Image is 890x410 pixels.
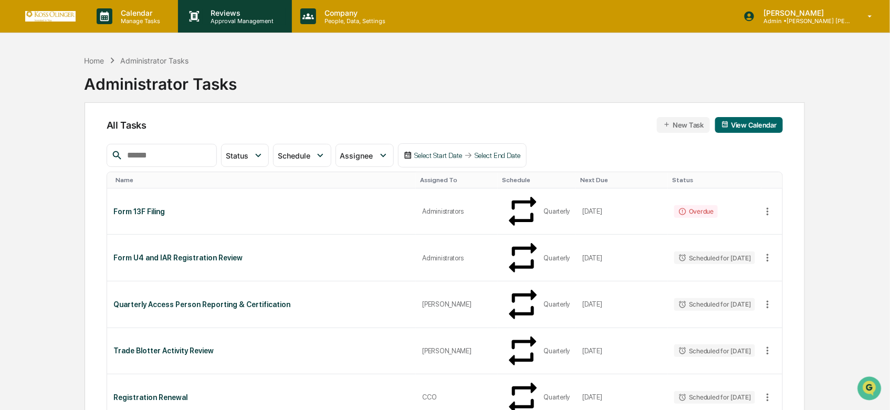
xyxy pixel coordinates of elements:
[715,117,783,133] button: View Calendar
[544,254,570,262] div: Quarterly
[33,143,85,151] span: [PERSON_NAME]
[85,56,104,65] div: Home
[47,80,172,91] div: Start new chat
[544,300,570,308] div: Quarterly
[87,143,91,151] span: •
[657,117,710,133] button: New Task
[93,171,114,180] span: [DATE]
[11,236,19,244] div: 🔎
[203,8,279,17] p: Reviews
[87,215,130,225] span: Attestations
[163,114,191,127] button: See all
[576,235,668,281] td: [DATE]
[116,176,412,184] div: Toggle SortBy
[576,188,668,235] td: [DATE]
[203,17,279,25] p: Approval Management
[856,375,885,404] iframe: Open customer support
[113,207,410,216] div: Form 13F Filing
[107,120,146,131] span: All Tasks
[11,117,70,125] div: Past conversations
[422,300,491,308] div: [PERSON_NAME]
[11,216,19,224] div: 🖐️
[404,151,412,160] img: calendar
[226,151,248,160] span: Status
[761,176,782,184] div: Toggle SortBy
[72,211,134,229] a: 🗄️Attestations
[576,328,668,375] td: [DATE]
[11,80,29,99] img: 1746055101610-c473b297-6a78-478c-a979-82029cc54cd1
[755,17,853,25] p: Admin • [PERSON_NAME] [PERSON_NAME] Consulting, LLC
[475,151,521,160] div: Select End Date
[674,298,755,311] div: Scheduled for [DATE]
[422,207,491,215] div: Administrators
[422,254,491,262] div: Administrators
[21,172,29,180] img: 1746055101610-c473b297-6a78-478c-a979-82029cc54cd1
[104,260,127,268] span: Pylon
[85,66,237,93] div: Administrator Tasks
[113,393,410,402] div: Registration Renewal
[674,344,755,357] div: Scheduled for [DATE]
[544,207,570,215] div: Quarterly
[6,230,70,249] a: 🔎Data Lookup
[21,143,29,152] img: 1746055101610-c473b297-6a78-478c-a979-82029cc54cd1
[47,91,144,99] div: We're available if you need us!
[11,133,27,150] img: Jack Rasmussen
[21,235,66,245] span: Data Lookup
[414,151,462,160] div: Select Start Date
[576,281,668,328] td: [DATE]
[316,8,391,17] p: Company
[120,56,189,65] div: Administrator Tasks
[502,176,572,184] div: Toggle SortBy
[316,17,391,25] p: People, Data, Settings
[755,8,853,17] p: [PERSON_NAME]
[87,171,91,180] span: •
[544,393,570,401] div: Quarterly
[544,347,570,355] div: Quarterly
[113,254,410,262] div: Form U4 and IAR Registration Review
[11,22,191,39] p: How can we help?
[672,176,757,184] div: Toggle SortBy
[112,8,165,17] p: Calendar
[11,161,27,178] img: Jack Rasmussen
[113,300,410,309] div: Quarterly Access Person Reporting & Certification
[721,121,729,128] img: calendar
[74,260,127,268] a: Powered byPylon
[422,393,491,401] div: CCO
[420,176,494,184] div: Toggle SortBy
[93,143,114,151] span: [DATE]
[278,151,310,160] span: Schedule
[21,215,68,225] span: Preclearance
[580,176,664,184] div: Toggle SortBy
[6,211,72,229] a: 🖐️Preclearance
[179,83,191,96] button: Start new chat
[33,171,85,180] span: [PERSON_NAME]
[674,251,755,264] div: Scheduled for [DATE]
[76,216,85,224] div: 🗄️
[22,80,41,99] img: 8933085812038_c878075ebb4cc5468115_72.jpg
[112,17,165,25] p: Manage Tasks
[464,151,473,160] img: arrow right
[340,151,373,160] span: Assignee
[674,391,755,404] div: Scheduled for [DATE]
[674,205,718,218] div: Overdue
[422,347,491,355] div: [PERSON_NAME]
[25,11,76,21] img: logo
[113,346,410,355] div: Trade Blotter Activity Review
